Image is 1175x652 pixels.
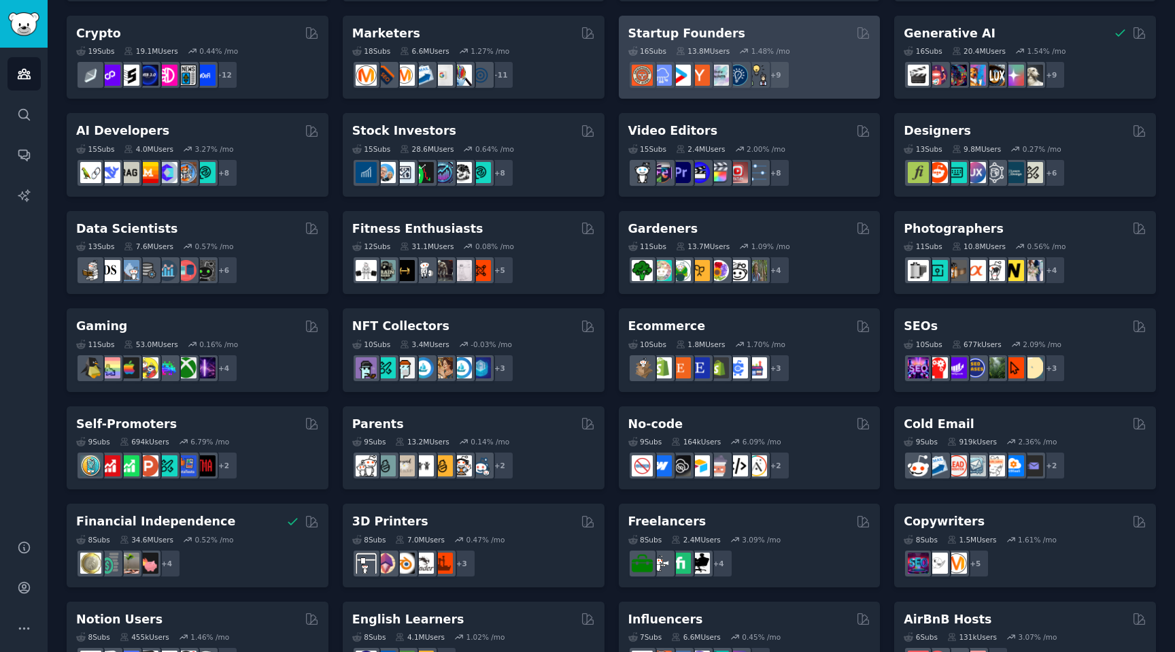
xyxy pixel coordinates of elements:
img: sales [908,455,929,476]
img: dropship [632,357,653,378]
img: daddit [356,455,377,476]
img: ecommercemarketing [727,357,748,378]
h2: Self-Promoters [76,416,177,433]
img: parentsofmultiples [451,455,472,476]
img: OpenseaMarket [451,357,472,378]
img: UKPersonalFinance [80,553,101,574]
img: analog [908,260,929,281]
div: 0.08 % /mo [475,242,514,251]
h2: Parents [352,416,404,433]
div: 8 Sub s [76,632,110,642]
img: linux_gaming [80,357,101,378]
img: content_marketing [946,553,967,574]
img: Rag [118,162,139,183]
img: Trading [413,162,434,183]
div: 1.09 % /mo [751,242,790,251]
img: Forex [394,162,415,183]
img: betatests [175,455,197,476]
img: webflow [651,455,672,476]
h2: Photographers [904,221,1004,238]
img: aivideo [908,65,929,86]
div: + 2 [762,451,790,480]
img: youtubepromotion [99,455,120,476]
div: 4.0M Users [124,144,173,154]
img: MachineLearning [80,260,101,281]
div: 694k Users [120,437,169,446]
img: OnlineMarketing [470,65,491,86]
img: ender3 [413,553,434,574]
div: 34.6M Users [120,535,173,544]
img: nocodelowcode [708,455,729,476]
img: Adalo [746,455,767,476]
img: personaltraining [470,260,491,281]
div: + 9 [1037,61,1066,89]
img: dataengineering [137,260,158,281]
img: ProductHunters [137,455,158,476]
div: 18 Sub s [352,46,390,56]
div: 1.02 % /mo [466,632,505,642]
img: AnalogCommunity [946,260,967,281]
div: 919k Users [947,437,997,446]
h2: Data Scientists [76,221,177,238]
h2: Crypto [76,25,121,42]
img: ycombinator [689,65,710,86]
img: fitness30plus [432,260,453,281]
div: 15 Sub s [352,144,390,154]
img: premiere [670,162,691,183]
div: 11 Sub s [904,242,942,251]
div: 0.27 % /mo [1023,144,1061,154]
img: web3 [137,65,158,86]
div: 13.8M Users [676,46,730,56]
img: GamerPals [137,357,158,378]
div: + 8 [209,159,238,187]
div: + 4 [152,549,181,578]
div: 3.27 % /mo [195,144,234,154]
div: 31.1M Users [400,242,454,251]
img: ecommerce_growth [746,357,767,378]
div: 677k Users [952,340,1002,349]
h2: Stock Investors [352,123,456,140]
div: 0.47 % /mo [466,535,505,544]
img: UXDesign [965,162,986,183]
div: 13.2M Users [395,437,449,446]
img: growmybusiness [746,65,767,86]
div: + 6 [209,256,238,284]
img: FixMyPrint [432,553,453,574]
img: beyondthebump [394,455,415,476]
h2: 3D Printers [352,513,428,530]
img: DigitalItems [470,357,491,378]
img: Fiverr [670,553,691,574]
div: 2.4M Users [676,144,726,154]
img: bigseo [375,65,396,86]
img: EtsySellers [689,357,710,378]
img: defi_ [194,65,216,86]
img: learndesign [1003,162,1024,183]
img: data [194,260,216,281]
div: + 3 [762,354,790,382]
img: indiehackers [708,65,729,86]
img: LeadGeneration [946,455,967,476]
div: 1.27 % /mo [471,46,509,56]
div: 0.44 % /mo [199,46,238,56]
div: 28.6M Users [400,144,454,154]
img: GYM [356,260,377,281]
div: + 2 [1037,451,1066,480]
img: GardenersWorld [746,260,767,281]
img: gamers [156,357,177,378]
img: content_marketing [356,65,377,86]
img: EntrepreneurRideAlong [632,65,653,86]
img: UX_Design [1022,162,1043,183]
img: datascience [99,260,120,281]
h2: Freelancers [628,513,706,530]
div: 8 Sub s [352,535,386,544]
img: UrbanGardening [727,260,748,281]
img: ValueInvesting [375,162,396,183]
div: 6.6M Users [400,46,449,56]
h2: Financial Independence [76,513,235,530]
img: SEO_Digital_Marketing [908,357,929,378]
div: 11 Sub s [628,242,666,251]
div: 0.56 % /mo [1027,242,1066,251]
img: forhire [632,553,653,574]
h2: NFT Collectors [352,318,449,335]
div: + 4 [762,256,790,284]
